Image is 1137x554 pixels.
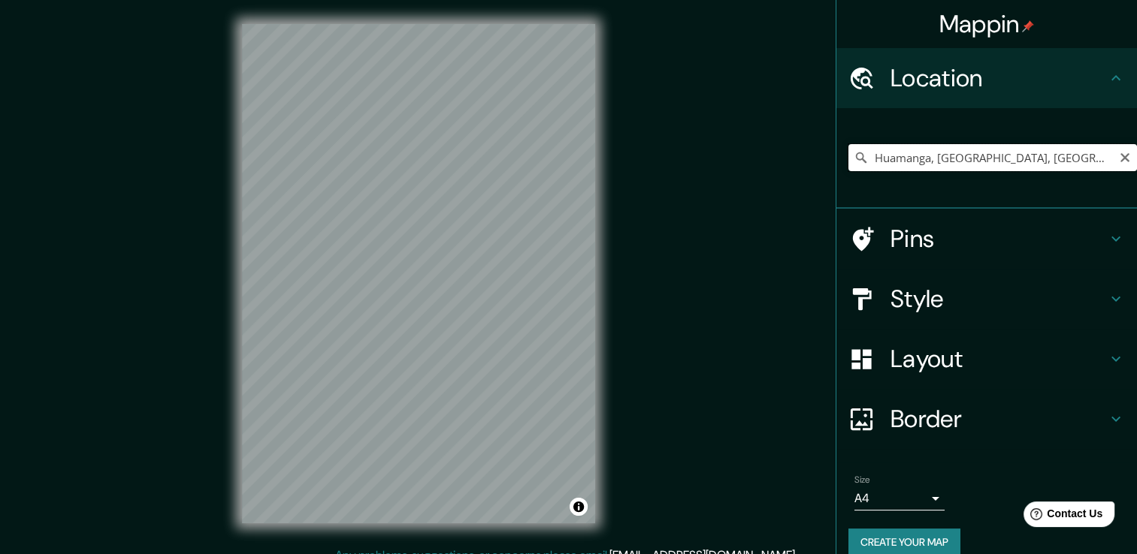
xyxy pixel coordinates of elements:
[891,344,1107,374] h4: Layout
[1119,149,1131,164] button: Clear
[1022,20,1034,32] img: pin-icon.png
[836,48,1137,108] div: Location
[891,284,1107,314] h4: Style
[836,209,1137,269] div: Pins
[891,63,1107,93] h4: Location
[891,224,1107,254] h4: Pins
[939,9,1035,39] h4: Mappin
[891,404,1107,434] h4: Border
[836,329,1137,389] div: Layout
[848,144,1137,171] input: Pick your city or area
[836,389,1137,449] div: Border
[570,498,588,516] button: Toggle attribution
[242,24,595,523] canvas: Map
[1003,495,1120,537] iframe: Help widget launcher
[836,269,1137,329] div: Style
[854,474,870,486] label: Size
[854,486,945,510] div: A4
